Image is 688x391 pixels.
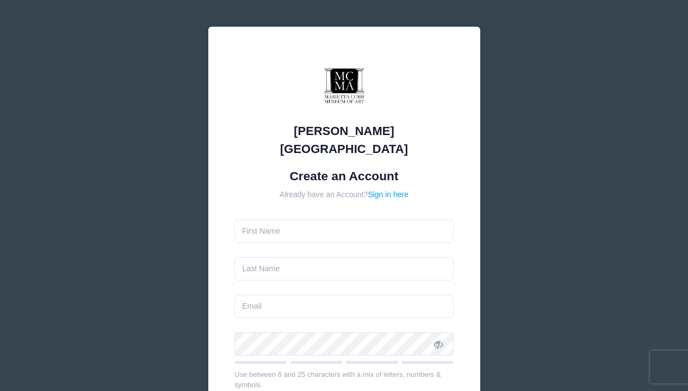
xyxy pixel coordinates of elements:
[234,257,454,280] input: Last Name
[234,369,454,390] div: Use between 6 and 25 characters with a mix of letters, numbers & symbols.
[234,219,454,243] input: First Name
[312,53,377,119] img: Marietta Cobb Museum of Art
[234,189,454,200] div: Already have an Account?
[234,169,454,184] h1: Create an Account
[234,122,454,158] div: [PERSON_NAME][GEOGRAPHIC_DATA]
[234,295,454,318] input: Email
[368,190,408,199] a: Sign in here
